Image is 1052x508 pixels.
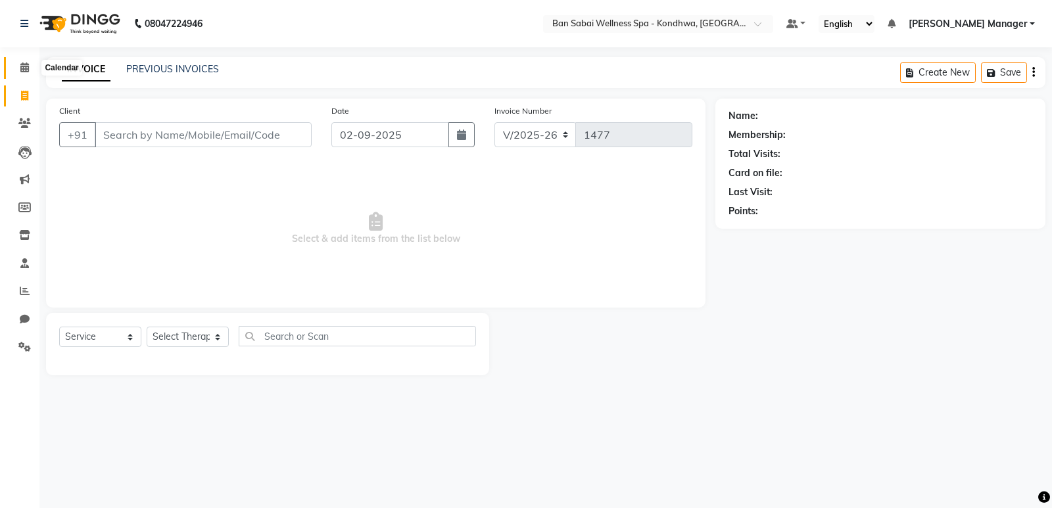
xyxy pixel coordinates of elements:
label: Client [59,105,80,117]
div: Card on file: [729,166,782,180]
label: Date [331,105,349,117]
input: Search by Name/Mobile/Email/Code [95,122,312,147]
div: Last Visit: [729,185,773,199]
span: Select & add items from the list below [59,163,692,294]
a: PREVIOUS INVOICES [126,63,219,75]
div: Name: [729,109,758,123]
div: Total Visits: [729,147,780,161]
b: 08047224946 [145,5,203,42]
label: Invoice Number [494,105,552,117]
span: [PERSON_NAME] Manager [909,17,1027,31]
div: Membership: [729,128,786,142]
button: Save [981,62,1027,83]
button: +91 [59,122,96,147]
div: Calendar [41,60,82,76]
img: logo [34,5,124,42]
button: Create New [900,62,976,83]
input: Search or Scan [239,326,476,346]
div: Points: [729,204,758,218]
